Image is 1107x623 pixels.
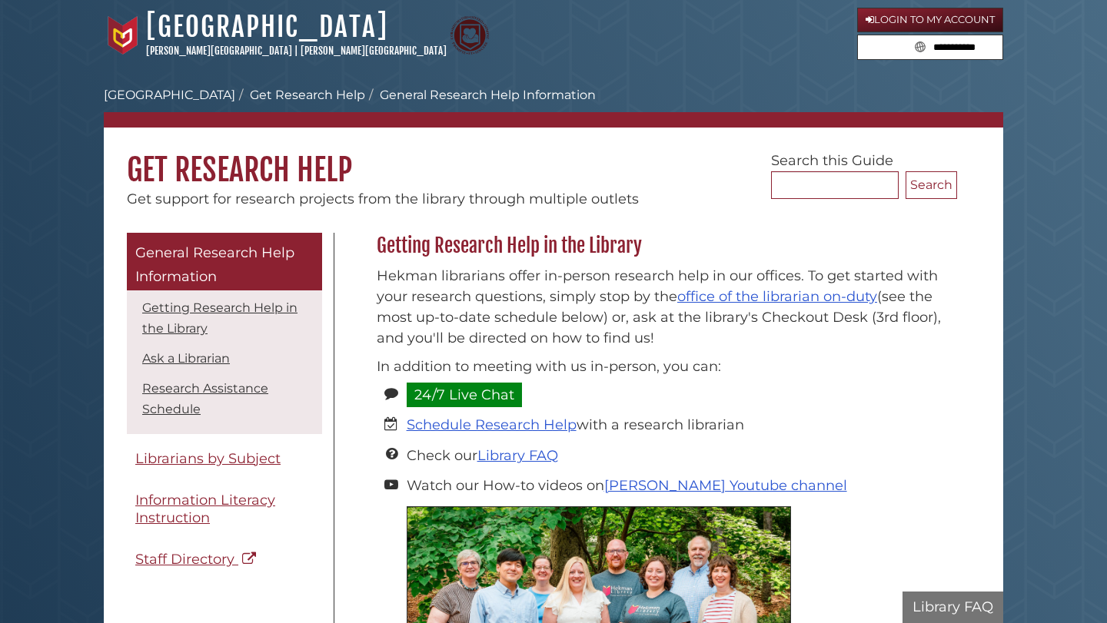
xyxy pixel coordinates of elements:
[104,128,1003,189] h1: Get Research Help
[377,266,949,349] p: Hekman librarians offer in-person research help in our offices. To get started with your research...
[857,8,1003,32] a: Login to My Account
[407,446,949,466] li: Check our
[142,351,230,366] a: Ask a Librarian
[365,86,596,104] li: General Research Help Information
[910,35,930,56] button: Search
[127,191,639,207] span: Get support for research projects from the library through multiple outlets
[104,86,1003,128] nav: breadcrumb
[127,233,322,290] a: General Research Help Information
[135,450,281,467] span: Librarians by Subject
[903,592,1003,623] button: Library FAQ
[477,447,558,464] a: Library FAQ
[301,45,447,57] a: [PERSON_NAME][GEOGRAPHIC_DATA]
[407,416,577,433] a: Schedule Research Help
[127,442,322,476] a: Librarians by Subject
[407,415,949,436] li: with a research librarian
[135,492,275,526] span: Information Literacy Instruction
[407,476,949,496] li: Watch our How-to videos on
[857,35,1003,61] form: Search library guides, policies, and FAQs.
[127,483,322,535] a: Information Literacy Instruction
[135,551,234,568] span: Staff Directory
[906,171,957,199] button: Search
[146,10,388,44] a: [GEOGRAPHIC_DATA]
[142,300,298,336] a: Getting Research Help in the Library
[407,383,522,407] a: 24/7 Live Chat
[604,477,847,494] a: [PERSON_NAME] Youtube channel
[127,542,322,577] a: Staff Directory
[677,288,877,305] a: office of the librarian on-duty
[142,381,268,416] a: Research Assistance Schedule
[135,244,294,286] span: General Research Help Information
[377,356,949,377] p: In addition to meeting with us in-person, you can:
[450,16,489,55] img: Calvin Theological Seminary
[294,45,298,57] span: |
[146,45,292,57] a: [PERSON_NAME][GEOGRAPHIC_DATA]
[369,234,957,258] h2: Getting Research Help in the Library
[250,88,365,102] a: Get Research Help
[127,233,322,585] div: Guide Pages
[104,88,235,102] a: [GEOGRAPHIC_DATA]
[104,16,142,55] img: Calvin University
